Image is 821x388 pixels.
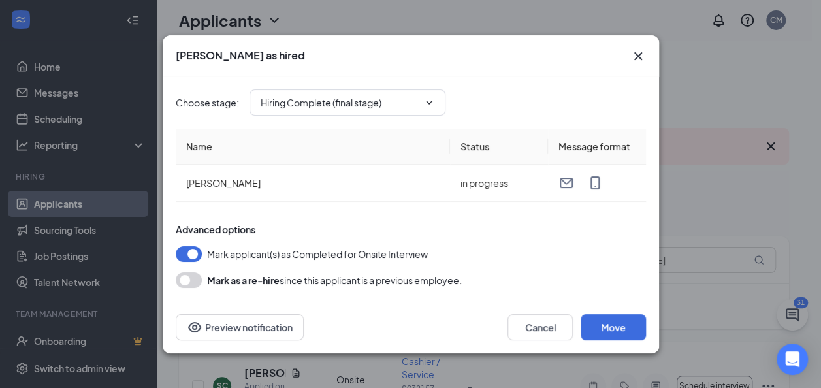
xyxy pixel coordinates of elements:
td: in progress [450,165,548,202]
div: Open Intercom Messenger [777,344,808,375]
th: Message format [548,129,646,165]
h3: [PERSON_NAME] as hired [176,48,305,63]
div: Advanced options [176,223,646,236]
span: [PERSON_NAME] [186,177,261,189]
th: Name [176,129,450,165]
th: Status [450,129,548,165]
b: Mark as a re-hire [207,274,280,286]
span: Choose stage : [176,95,239,110]
span: Mark applicant(s) as Completed for Onsite Interview [207,246,428,262]
svg: Email [558,175,574,191]
button: Preview notificationEye [176,314,304,340]
svg: Eye [187,319,202,335]
svg: Cross [630,48,646,64]
svg: ChevronDown [424,97,434,108]
svg: MobileSms [587,175,603,191]
button: Move [581,314,646,340]
button: Cancel [507,314,573,340]
button: Close [630,48,646,64]
div: since this applicant is a previous employee. [207,272,462,288]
